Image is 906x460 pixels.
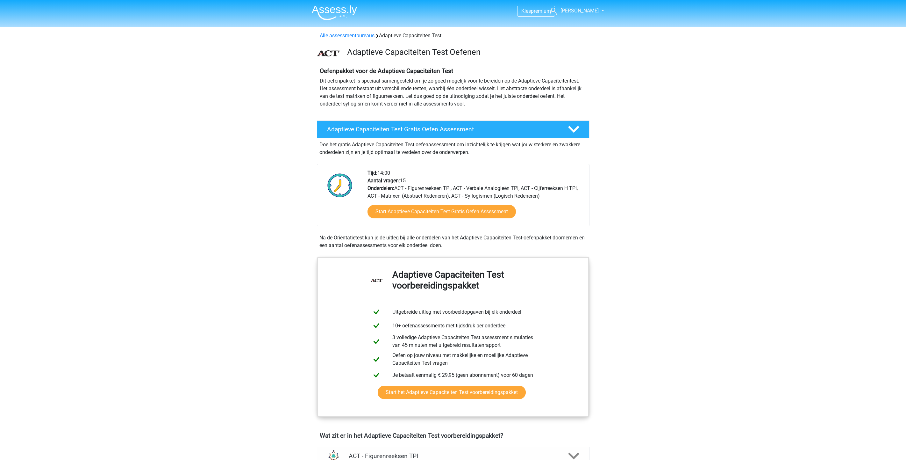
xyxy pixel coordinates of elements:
h3: Adaptieve Capaciteiten Test Oefenen [347,47,584,57]
img: Assessly [312,5,357,20]
a: Kiespremium [517,7,555,15]
a: Start het Adaptieve Capaciteiten Test voorbereidingspakket [378,386,526,399]
span: premium [531,8,551,14]
span: Kies [521,8,531,14]
div: Doe het gratis Adaptieve Capaciteiten Test oefenassessment om inzichtelijk te krijgen wat jouw st... [317,138,589,156]
div: 14:00 15 ACT - Figurenreeksen TPI, ACT - Verbale Analogieën TPI, ACT - Cijferreeksen H TPI, ACT -... [363,169,589,226]
h4: Adaptieve Capaciteiten Test Gratis Oefen Assessment [327,126,558,133]
div: Adaptieve Capaciteiten Test [317,32,589,40]
div: Na de Oriëntatietest kun je de uitleg bij alle onderdelen van het Adaptieve Capaciteiten Test-oef... [317,234,589,249]
img: ACT [317,50,340,56]
a: [PERSON_NAME] [547,7,599,15]
p: Dit oefenpakket is speciaal samengesteld om je zo goed mogelijk voor te bereiden op de Adaptieve ... [320,77,587,108]
b: Onderdelen: [367,185,394,191]
a: Alle assessmentbureaus [320,33,375,39]
h4: ACT - Figurenreeksen TPI [349,452,557,460]
span: [PERSON_NAME] [560,8,599,14]
b: Tijd: [367,170,377,176]
a: Start Adaptieve Capaciteiten Test Gratis Oefen Assessment [367,205,516,218]
b: Aantal vragen: [367,178,400,184]
b: Oefenpakket voor de Adaptieve Capaciteiten Test [320,67,453,75]
h4: Wat zit er in het Adaptieve Capaciteiten Test voorbereidingspakket? [320,432,587,439]
a: Adaptieve Capaciteiten Test Gratis Oefen Assessment [314,120,592,138]
img: Klok [324,169,356,201]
